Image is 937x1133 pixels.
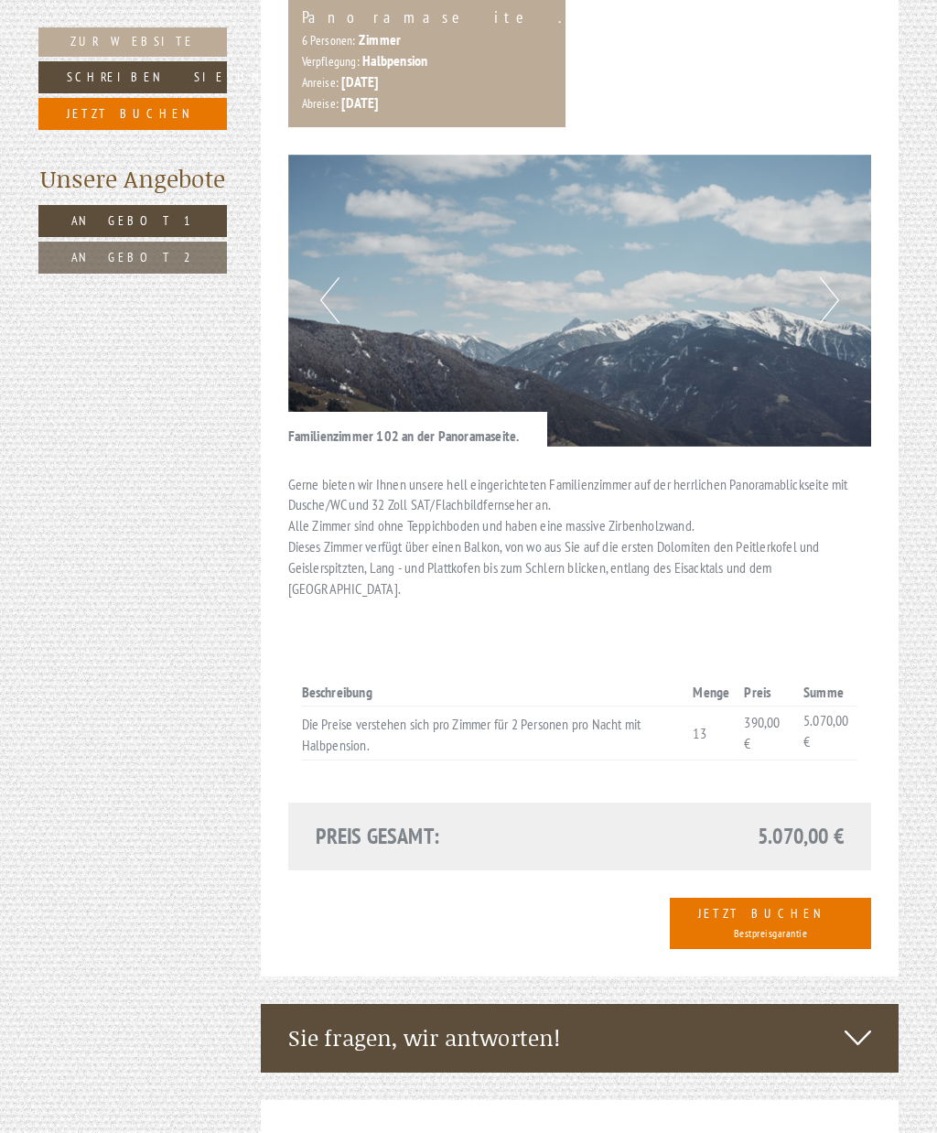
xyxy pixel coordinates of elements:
[820,277,839,323] button: Next
[685,707,737,761] td: 13
[341,93,378,112] b: [DATE]
[38,61,227,93] a: Schreiben Sie uns
[670,898,871,949] a: Jetzt BuchenBestpreisgarantie
[38,98,227,130] a: Jetzt buchen
[302,707,686,761] td: Die Preise verstehen sich pro Zimmer für 2 Personen pro Nacht mit Halbpension.
[288,474,872,599] p: Gerne bieten wir Ihnen unsere hell eingerichteten Familienzimmer auf der herrlichen Panoramablick...
[734,926,808,940] span: Bestpreisgarantie
[758,821,844,852] span: 5.070,00 €
[341,72,378,91] b: [DATE]
[359,30,401,49] b: Zimmer
[71,249,194,265] span: Angebot 2
[71,212,194,229] span: Angebot 1
[302,821,580,852] div: Preis gesamt:
[796,678,857,707] th: Summe
[38,27,227,57] a: Zur Website
[320,277,339,323] button: Previous
[737,678,796,707] th: Preis
[302,95,339,112] small: Abreise:
[744,713,780,752] span: 390,00 €
[288,412,547,447] div: Familienzimmer 102 an der Panoramaseite.
[302,74,339,91] small: Anreise:
[302,53,360,70] small: Verpflegung:
[685,678,737,707] th: Menge
[288,155,872,447] img: image
[796,707,857,761] td: 5.070,00 €
[362,51,427,70] b: Halbpension
[261,1004,899,1072] div: Sie fragen, wir antworten!
[302,678,686,707] th: Beschreibung
[302,32,356,49] small: 6 Personen:
[38,162,227,196] div: Unsere Angebote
